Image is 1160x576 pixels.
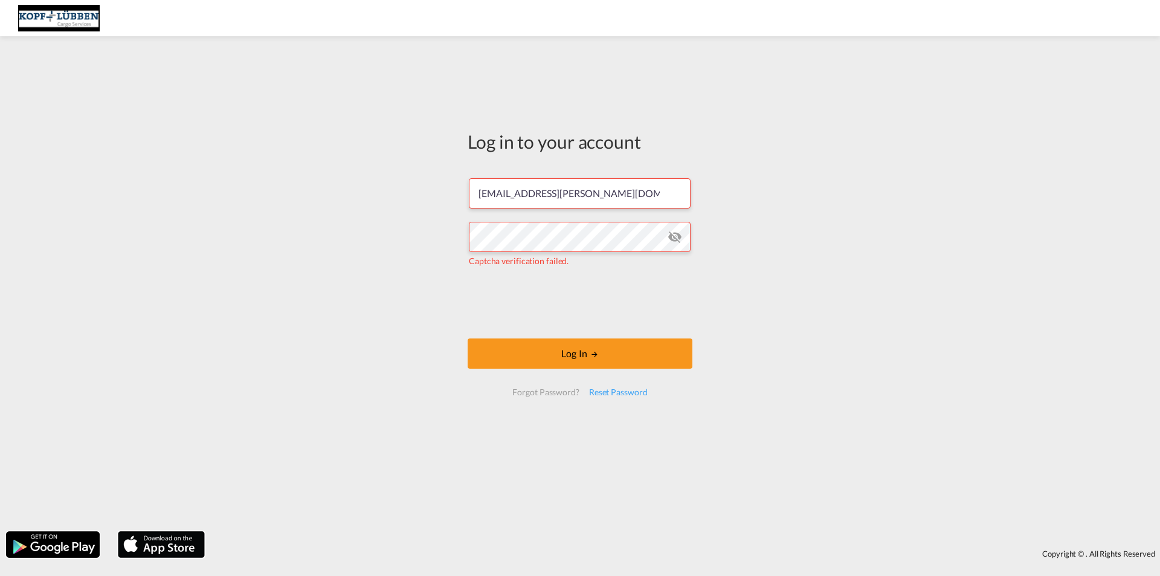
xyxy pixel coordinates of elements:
img: google.png [5,530,101,559]
button: LOGIN [468,338,692,369]
iframe: reCAPTCHA [488,279,672,326]
img: apple.png [117,530,206,559]
md-icon: icon-eye-off [668,230,682,244]
span: Captcha verification failed. [469,256,569,266]
div: Forgot Password? [507,381,584,403]
div: Copyright © . All Rights Reserved [211,543,1160,564]
input: Enter email/phone number [469,178,691,209]
img: 25cf3bb0aafc11ee9c4fdbd399af7748.JPG [18,5,100,32]
div: Log in to your account [468,129,692,154]
div: Reset Password [584,381,652,403]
